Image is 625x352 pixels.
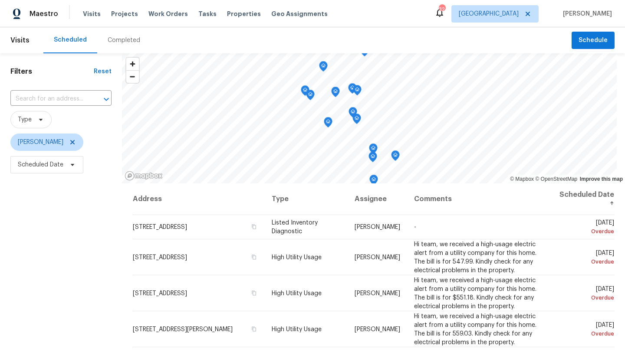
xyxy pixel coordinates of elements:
[272,290,322,296] span: High Utility Usage
[272,220,318,235] span: Listed Inventory Diagnostic
[552,183,615,215] th: Scheduled Date ↑
[355,290,400,296] span: [PERSON_NAME]
[94,67,112,76] div: Reset
[559,250,614,266] span: [DATE]
[100,93,112,105] button: Open
[250,253,258,261] button: Copy Address
[126,70,139,83] button: Zoom out
[250,223,258,231] button: Copy Address
[369,143,378,157] div: Map marker
[355,254,400,260] span: [PERSON_NAME]
[122,53,617,183] canvas: Map
[83,10,101,18] span: Visits
[369,175,378,188] div: Map marker
[439,5,445,14] div: 32
[126,71,139,83] span: Zoom out
[559,227,614,236] div: Overdue
[559,286,614,302] span: [DATE]
[227,10,261,18] span: Properties
[414,224,416,230] span: -
[352,114,361,127] div: Map marker
[133,326,233,332] span: [STREET_ADDRESS][PERSON_NAME]
[108,36,140,45] div: Completed
[306,90,315,103] div: Map marker
[579,35,608,46] span: Schedule
[18,138,63,147] span: [PERSON_NAME]
[331,87,340,100] div: Map marker
[368,152,377,165] div: Map marker
[198,11,217,17] span: Tasks
[54,36,87,44] div: Scheduled
[250,325,258,332] button: Copy Address
[111,10,138,18] span: Projects
[535,176,577,182] a: OpenStreetMap
[125,171,163,181] a: Mapbox homepage
[572,32,615,49] button: Schedule
[133,290,187,296] span: [STREET_ADDRESS]
[559,322,614,338] span: [DATE]
[407,183,552,215] th: Comments
[391,150,400,164] div: Map marker
[559,220,614,236] span: [DATE]
[355,326,400,332] span: [PERSON_NAME]
[10,31,30,50] span: Visits
[272,326,322,332] span: High Utility Usage
[272,254,322,260] span: High Utility Usage
[355,224,400,230] span: [PERSON_NAME]
[348,183,407,215] th: Assignee
[10,67,94,76] h1: Filters
[559,329,614,338] div: Overdue
[414,241,536,273] span: Hi team, we received a high-usage electric alert from a utility company for this home. The bill i...
[349,107,357,121] div: Map marker
[414,313,536,345] span: Hi team, we received a high-usage electric alert from a utility company for this home. The bill i...
[301,85,309,99] div: Map marker
[319,61,328,75] div: Map marker
[510,176,534,182] a: Mapbox
[265,183,348,215] th: Type
[133,254,187,260] span: [STREET_ADDRESS]
[126,58,139,70] button: Zoom in
[559,10,612,18] span: [PERSON_NAME]
[18,160,63,169] span: Scheduled Date
[414,277,536,309] span: Hi team, we received a high-usage electric alert from a utility company for this home. The bill i...
[459,10,519,18] span: [GEOGRAPHIC_DATA]
[133,224,187,230] span: [STREET_ADDRESS]
[18,115,32,124] span: Type
[148,10,188,18] span: Work Orders
[250,289,258,297] button: Copy Address
[580,176,623,182] a: Improve this map
[324,117,332,130] div: Map marker
[10,92,87,106] input: Search for an address...
[353,85,362,98] div: Map marker
[348,83,357,97] div: Map marker
[559,293,614,302] div: Overdue
[30,10,58,18] span: Maestro
[132,183,265,215] th: Address
[271,10,328,18] span: Geo Assignments
[559,257,614,266] div: Overdue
